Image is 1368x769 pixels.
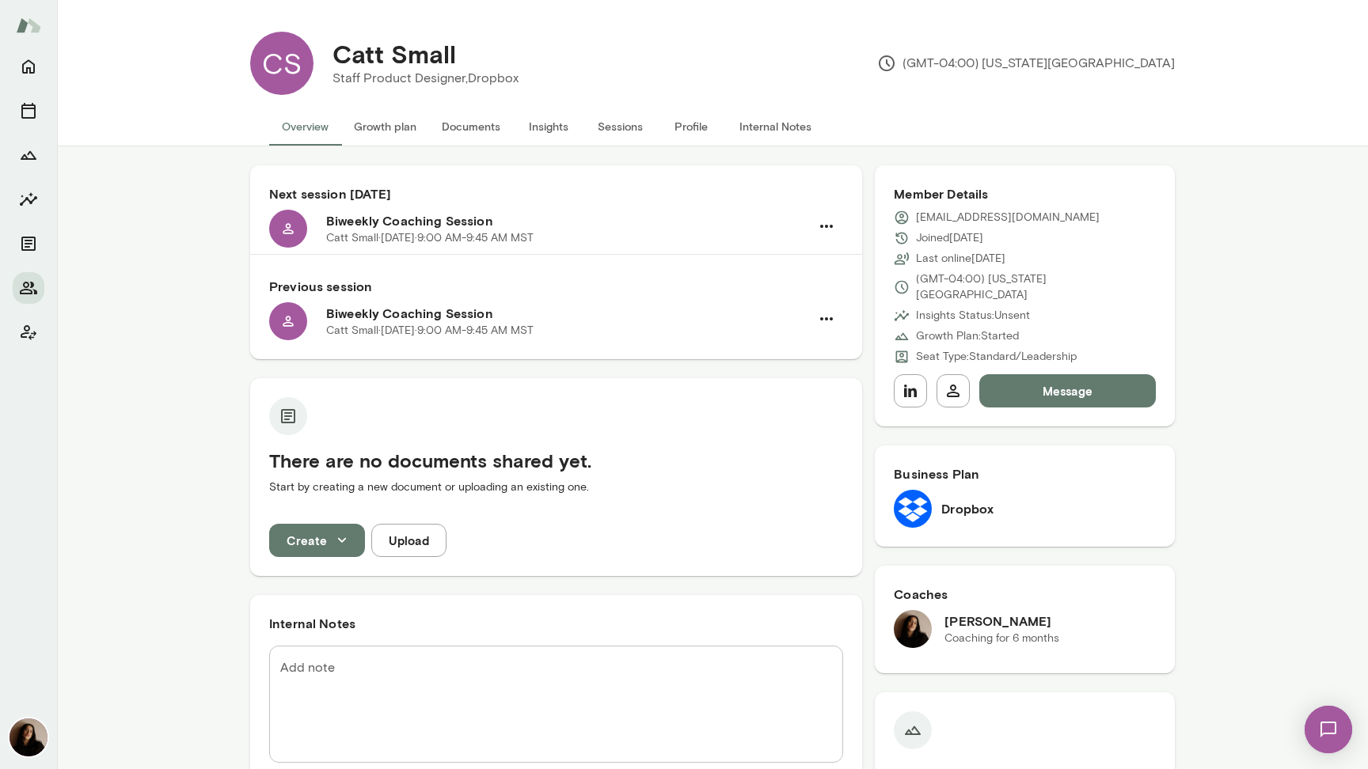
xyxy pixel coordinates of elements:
[877,54,1175,73] p: (GMT-04:00) [US_STATE][GEOGRAPHIC_DATA]
[894,464,1156,483] h6: Business Plan
[269,108,341,146] button: Overview
[269,614,843,633] h6: Internal Notes
[269,277,843,296] h6: Previous session
[326,304,810,323] h6: Biweekly Coaching Session
[326,230,534,246] p: Catt Small · [DATE] · 9:00 AM-9:45 AM MST
[269,448,843,473] h5: There are no documents shared yet.
[916,271,1156,303] p: (GMT-04:00) [US_STATE][GEOGRAPHIC_DATA]
[269,184,843,203] h6: Next session [DATE]
[655,108,727,146] button: Profile
[513,108,584,146] button: Insights
[727,108,824,146] button: Internal Notes
[13,95,44,127] button: Sessions
[916,308,1030,324] p: Insights Status: Unsent
[916,210,1100,225] p: [EMAIL_ADDRESS][DOMAIN_NAME]
[941,499,994,518] h6: Dropbox
[326,323,534,339] p: Catt Small · [DATE] · 9:00 AM-9:45 AM MST
[894,184,1156,203] h6: Member Details
[944,612,1059,631] h6: [PERSON_NAME]
[429,108,513,146] button: Documents
[13,272,44,304] button: Members
[13,228,44,259] button: Documents
[326,211,810,230] h6: Biweekly Coaching Session
[16,10,41,40] img: Mento
[13,51,44,82] button: Home
[916,230,983,246] p: Joined [DATE]
[9,718,47,756] img: Fiona Nodar
[979,374,1156,407] button: Message
[13,184,44,215] button: Insights
[916,349,1077,365] p: Seat Type: Standard/Leadership
[269,524,365,557] button: Create
[916,251,1005,267] p: Last online [DATE]
[371,524,446,557] button: Upload
[584,108,655,146] button: Sessions
[894,610,932,648] img: Fiona Nodar
[13,316,44,348] button: Client app
[269,479,843,495] p: Start by creating a new document or uploading an existing one.
[341,108,429,146] button: Growth plan
[894,585,1156,604] h6: Coaches
[250,32,313,95] div: CS
[332,69,519,88] p: Staff Product Designer, Dropbox
[332,39,456,69] h4: Catt Small
[916,328,1019,344] p: Growth Plan: Started
[944,631,1059,646] p: Coaching for 6 months
[13,139,44,171] button: Growth Plan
